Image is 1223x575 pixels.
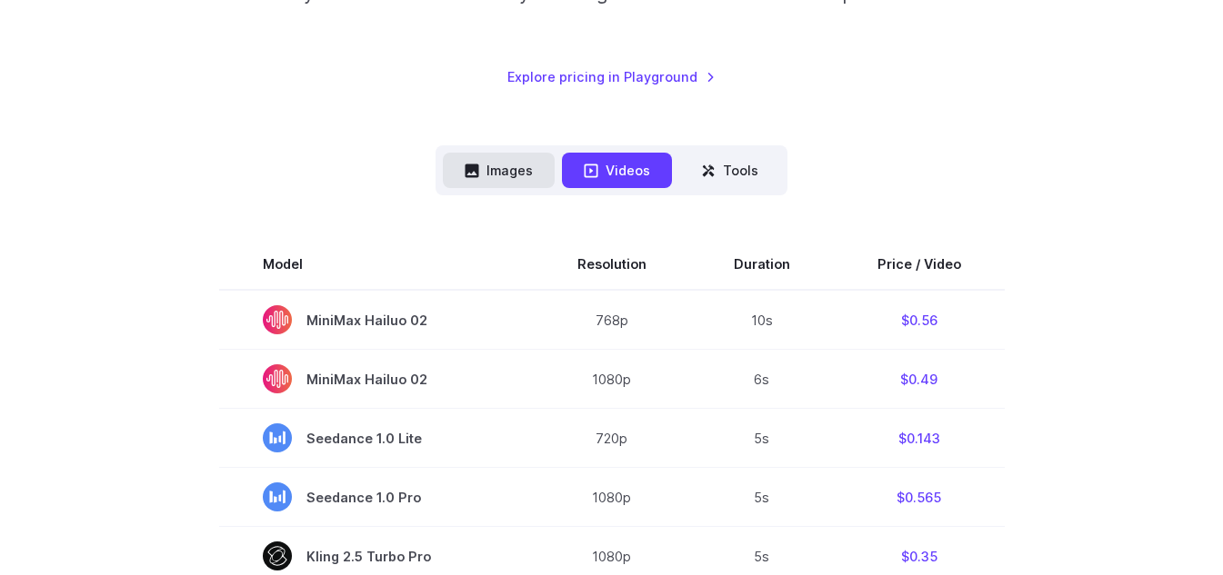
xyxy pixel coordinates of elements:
[679,153,780,188] button: Tools
[562,153,672,188] button: Videos
[690,290,834,350] td: 10s
[263,423,490,452] span: Seedance 1.0 Lite
[263,364,490,393] span: MiniMax Hailuo 02
[263,541,490,570] span: Kling 2.5 Turbo Pro
[219,239,534,290] th: Model
[534,409,690,468] td: 720p
[263,305,490,334] span: MiniMax Hailuo 02
[690,239,834,290] th: Duration
[834,290,1005,350] td: $0.56
[690,409,834,468] td: 5s
[507,66,716,87] a: Explore pricing in Playground
[534,290,690,350] td: 768p
[534,239,690,290] th: Resolution
[443,153,555,188] button: Images
[534,350,690,409] td: 1080p
[534,468,690,527] td: 1080p
[834,350,1005,409] td: $0.49
[834,409,1005,468] td: $0.143
[690,350,834,409] td: 6s
[263,482,490,511] span: Seedance 1.0 Pro
[834,468,1005,527] td: $0.565
[690,468,834,527] td: 5s
[834,239,1005,290] th: Price / Video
